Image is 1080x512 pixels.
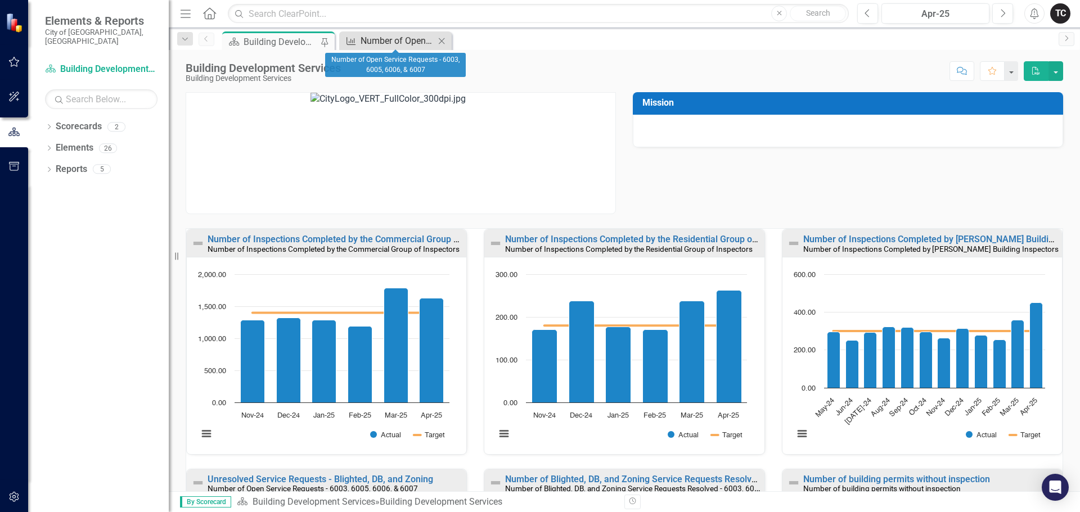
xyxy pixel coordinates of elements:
[484,229,764,455] div: Double-Click to Edit
[489,237,502,250] img: Not Defined
[56,142,93,155] a: Elements
[642,98,1057,108] h3: Mission
[999,397,1020,418] text: Mar-25
[532,290,742,402] g: Actual, series 1 of 2. Bar series with 6 bars.
[845,340,858,388] path: Jun-24, 250. Actual.
[496,314,517,321] text: 200.00
[679,301,705,402] path: Mar-25, 238. Actual.
[787,476,800,490] img: Not Defined
[606,327,631,402] path: Jan-25, 177. Actual.
[794,426,810,442] button: View chart menu, Chart
[241,412,264,419] text: Nov-24
[253,496,375,507] a: Building Development Services
[901,327,913,388] path: Sep-24, 318. Actual.
[6,13,25,33] img: ClearPoint Strategy
[1029,302,1042,388] path: Apr-25, 449. Actual.
[919,332,932,388] path: Oct-24, 297. Actual.
[908,397,928,417] text: Oct-24
[380,496,502,507] div: Building Development Services
[503,400,517,407] text: 0.00
[489,476,502,490] img: Not Defined
[794,309,816,316] text: 400.00
[681,412,703,419] text: Mar-25
[107,122,125,132] div: 2
[45,14,157,28] span: Elements & Reports
[198,336,226,343] text: 1,000.00
[191,476,205,490] img: Not Defined
[834,397,854,417] text: Jun-24
[644,412,667,419] text: Feb-25
[790,6,846,21] button: Search
[505,234,800,244] a: Number of Inspections Completed by the Residential Group of Inspectors
[490,269,758,451] div: Chart. Highcharts interactive chart.
[45,89,157,109] input: Search Below...
[668,431,699,439] button: Show Actual
[607,412,629,419] text: Jan-25
[228,4,849,24] input: Search ClearPoint...
[348,326,372,402] path: Feb-25, 1,187. Actual.
[963,397,983,417] text: Jan-25
[325,53,466,77] div: Number of Open Service Requests - 6003, 6005, 6006, & 6007
[212,400,226,407] text: 0.00
[244,35,318,49] div: Building Development Services
[421,412,442,419] text: Apr-25
[313,412,335,419] text: Jan-25
[496,357,517,364] text: 100.00
[794,347,816,354] text: 200.00
[717,290,742,402] path: Apr-25, 263. Actual.
[208,474,433,484] a: Unresolved Service Requests - Blighted, DB, and Zoning
[1011,320,1024,388] path: Mar-25, 359. Actual.
[806,8,830,17] span: Search
[208,244,460,253] small: Number of Inspections Completed by the Commercial Group of Inspectors
[191,237,205,250] img: Not Defined
[870,397,891,418] text: Aug-24
[204,368,226,375] text: 500.00
[349,412,371,419] text: Feb-25
[570,412,593,419] text: Dec-24
[208,484,418,493] small: Number of Open Service Requests - 6003, 6005, 6006, & 6007
[99,143,117,153] div: 26
[782,229,1063,455] div: Double-Click to Edit
[186,62,341,74] div: Building Development Services
[844,397,873,426] text: [DATE]-24
[496,271,517,279] text: 300.00
[241,320,265,402] path: Nov-24, 1,284. Actual.
[199,426,214,442] button: View chart menu, Chart
[827,302,1042,388] g: Actual, series 1 of 2. Bar series with 12 bars.
[192,269,455,451] svg: Interactive chart
[384,288,408,402] path: Mar-25, 1,782. Actual.
[794,271,816,279] text: 600.00
[1042,474,1069,501] div: Open Intercom Messenger
[974,335,987,388] path: Jan-25, 277. Actual.
[342,34,435,48] a: Number of Open Service Requests - 6003, 6005, 6006, & 6007
[277,318,301,402] path: Dec-24, 1,324. Actual.
[937,338,950,388] path: Nov-24, 264. Actual.
[56,120,102,133] a: Scorecards
[93,165,111,174] div: 5
[198,271,226,279] text: 2,000.00
[542,323,731,328] g: Target, series 2 of 2. Line with 6 data points.
[882,327,895,388] path: Aug-24, 322. Actual.
[863,332,876,388] path: Jul-24, 294. Actual.
[180,496,231,508] span: By Scorecard
[814,397,836,419] text: May-24
[56,163,87,176] a: Reports
[532,329,557,402] path: Nov-24, 170. Actual.
[533,412,556,419] text: Nov-24
[370,431,401,439] button: Show Actual
[803,474,990,484] a: Number of building permits without inspection
[385,412,407,419] text: Mar-25
[1050,3,1070,24] div: TC
[881,3,989,24] button: Apr-25
[718,412,740,419] text: Apr-25
[505,474,864,484] a: Number of Blighted, DB, and Zoning Service Requests Resolved - 6003, 6005, 6006, 6007
[192,269,461,451] div: Chart. Highcharts interactive chart.
[788,269,1056,451] div: Chart. Highcharts interactive chart.
[569,301,595,402] path: Dec-24, 238. Actual.
[361,34,435,48] div: Number of Open Service Requests - 6003, 6005, 6006, & 6007
[980,397,1001,418] text: Feb-25
[827,332,840,388] path: May-24, 297. Actual.
[966,431,997,439] button: Show Actual
[925,397,946,418] text: Nov-24
[186,74,341,83] div: Building Development Services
